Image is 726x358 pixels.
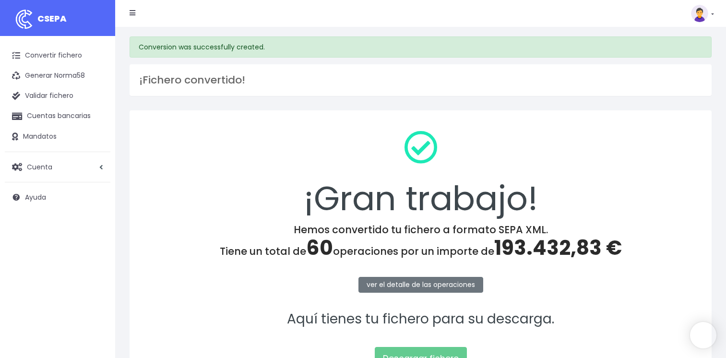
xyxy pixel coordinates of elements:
span: Cuenta [27,162,52,171]
img: logo [12,7,36,31]
div: Conversion was successfully created. [130,36,712,58]
a: Validar fichero [5,86,110,106]
a: Cuenta [5,157,110,177]
span: 193.432,83 € [494,234,622,262]
a: Mandatos [5,127,110,147]
a: Convertir fichero [5,46,110,66]
a: Ayuda [5,187,110,207]
span: CSEPA [37,12,67,24]
h3: ¡Fichero convertido! [139,74,702,86]
span: Ayuda [25,192,46,202]
span: 60 [306,234,333,262]
div: ¡Gran trabajo! [142,123,699,224]
a: Generar Norma58 [5,66,110,86]
img: profile [691,5,708,22]
h4: Hemos convertido tu fichero a formato SEPA XML. Tiene un total de operaciones por un importe de [142,224,699,260]
p: Aquí tienes tu fichero para su descarga. [142,309,699,330]
a: Cuentas bancarias [5,106,110,126]
a: ver el detalle de las operaciones [358,277,483,293]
